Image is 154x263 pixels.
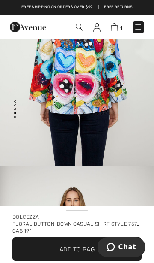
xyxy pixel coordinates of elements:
[10,22,46,32] img: 1ère Avenue
[98,237,145,259] iframe: Opens a widget where you can chat to one of our agents
[120,25,122,31] span: 1
[12,228,32,234] span: CA$ 191
[21,4,93,10] a: Free shipping on orders over $99
[59,245,95,254] span: Add to Bag
[98,4,99,10] span: |
[12,221,142,227] div: Floral Button-down Casual Shirt Style 75705
[76,24,83,31] img: Search
[10,23,46,30] a: 1ère Avenue
[134,23,142,31] img: Menu
[104,4,133,10] a: Free Returns
[12,214,142,221] div: Dolcezza
[12,237,142,261] button: Add to Bag
[93,23,101,32] img: My Info
[111,23,122,32] a: 1
[111,23,118,31] img: Shopping Bag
